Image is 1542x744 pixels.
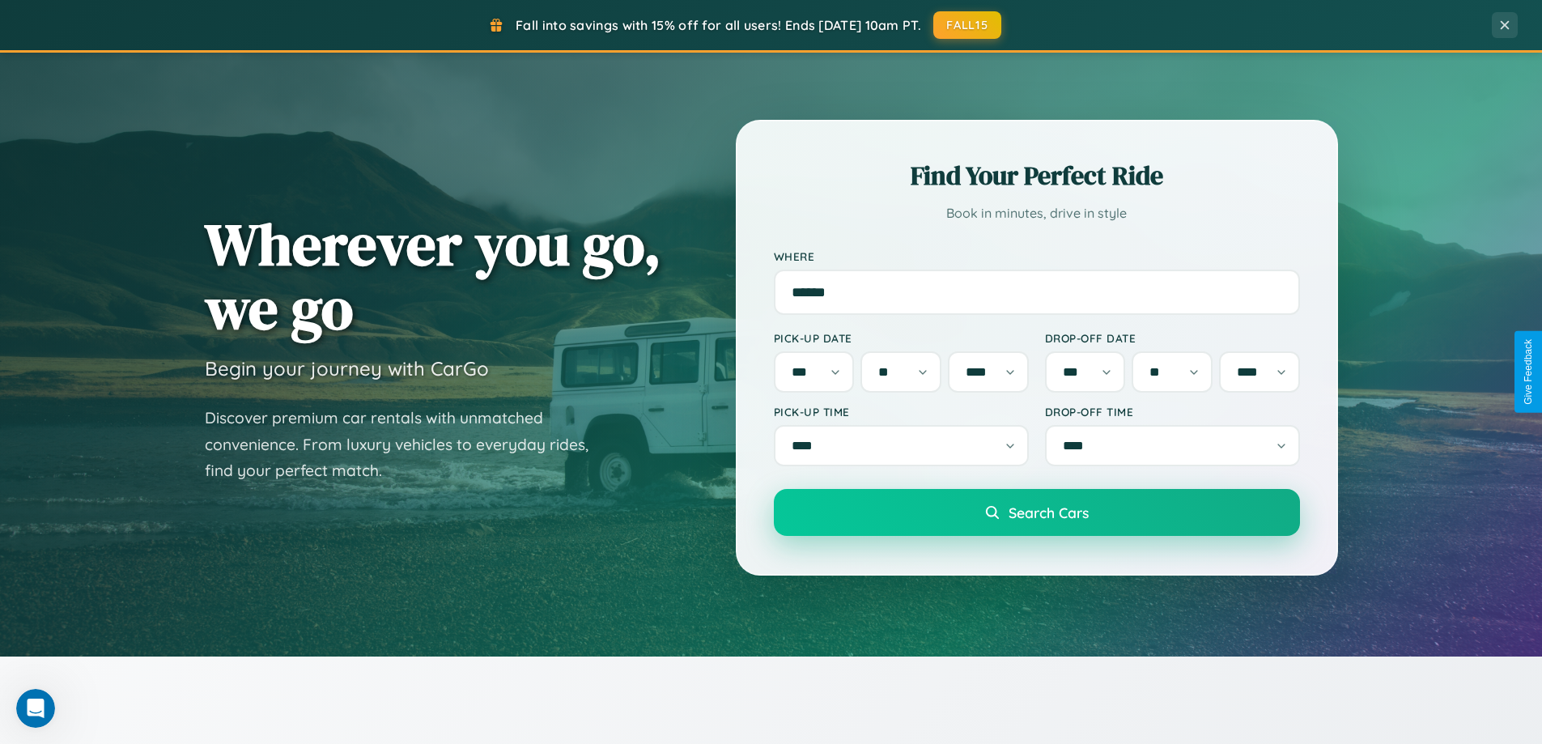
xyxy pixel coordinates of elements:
label: Drop-off Time [1045,405,1300,419]
p: Discover premium car rentals with unmatched convenience. From luxury vehicles to everyday rides, ... [205,405,610,484]
iframe: Intercom live chat [16,689,55,728]
h2: Find Your Perfect Ride [774,158,1300,193]
label: Pick-up Time [774,405,1029,419]
label: Drop-off Date [1045,331,1300,345]
p: Book in minutes, drive in style [774,202,1300,225]
button: FALL15 [933,11,1001,39]
h1: Wherever you go, we go [205,212,661,340]
span: Search Cars [1009,504,1089,521]
button: Search Cars [774,489,1300,536]
div: Give Feedback [1523,339,1534,405]
label: Pick-up Date [774,331,1029,345]
span: Fall into savings with 15% off for all users! Ends [DATE] 10am PT. [516,17,921,33]
h3: Begin your journey with CarGo [205,356,489,381]
label: Where [774,249,1300,263]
